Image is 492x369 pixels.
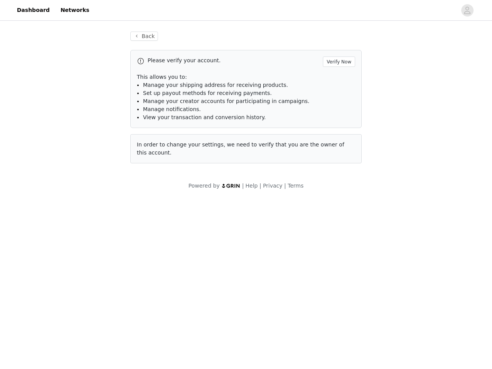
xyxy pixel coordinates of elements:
[148,57,320,65] p: Please verify your account.
[143,114,266,120] span: View your transaction and conversion history.
[246,183,258,189] a: Help
[323,57,355,67] button: Verify Now
[188,183,219,189] span: Powered by
[137,141,344,156] span: In order to change your settings, we need to verify that you are the owner of this account.
[143,90,272,96] span: Set up payout methods for receiving payments.
[221,183,241,188] img: logo
[259,183,261,189] span: |
[284,183,286,189] span: |
[143,106,201,112] span: Manage notifications.
[130,32,158,41] button: Back
[464,4,471,17] div: avatar
[56,2,94,19] a: Networks
[263,183,283,189] a: Privacy
[143,82,288,88] span: Manage your shipping address for receiving products.
[143,98,309,104] span: Manage your creator accounts for participating in campaigns.
[12,2,54,19] a: Dashboard
[288,183,303,189] a: Terms
[242,183,244,189] span: |
[137,73,355,81] p: This allows you to:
